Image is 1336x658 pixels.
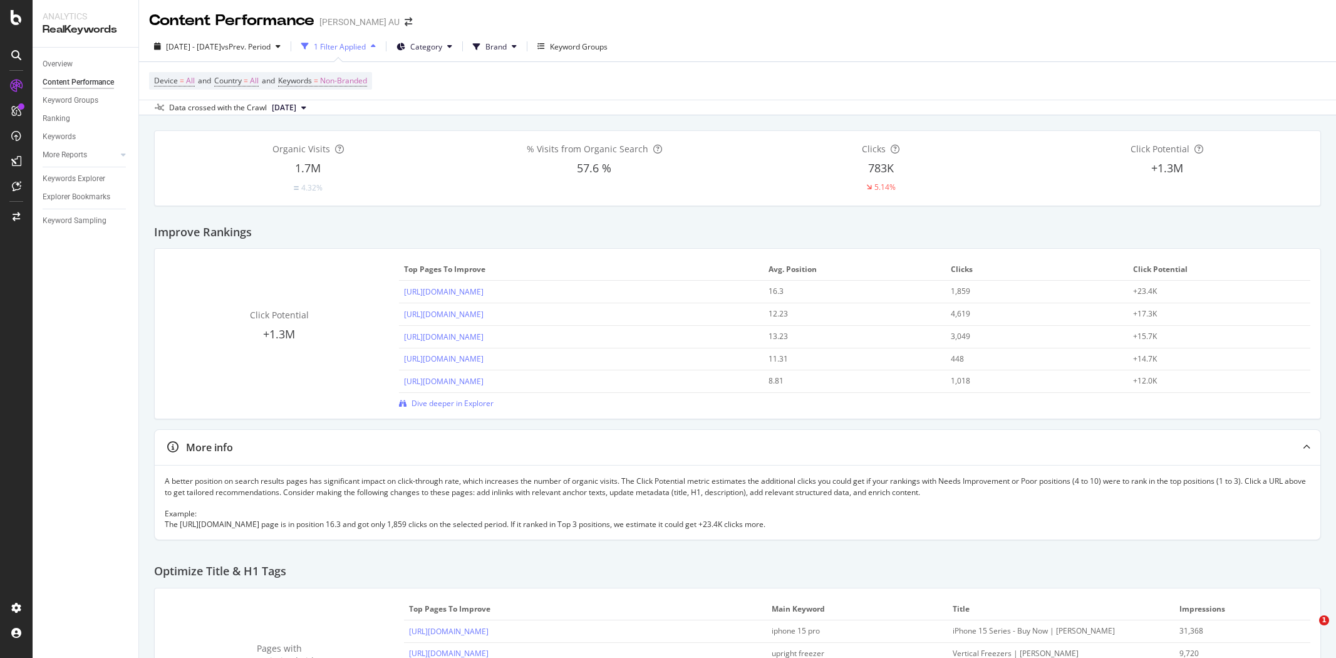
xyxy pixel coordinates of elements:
div: 3,049 [951,331,1106,342]
div: +23.4K [1133,286,1288,297]
a: [URL][DOMAIN_NAME] [409,626,489,637]
span: Main Keyword [772,603,940,615]
button: 1 Filter Applied [296,36,381,56]
div: More info [186,441,233,455]
div: 5.14% [874,182,896,192]
div: iphone 15 pro [772,625,926,637]
div: Keyword Sampling [43,214,106,227]
div: [PERSON_NAME] AU [319,16,400,28]
iframe: Intercom live chat [1293,615,1323,645]
span: = [314,75,318,86]
span: Organic Visits [272,143,330,155]
div: iPhone 15 Series - Buy Now | Harvey Norman [953,625,1147,637]
div: +17.3K [1133,308,1288,320]
div: +12.0K [1133,375,1288,387]
span: Category [410,41,442,52]
button: [DATE] [267,100,311,115]
span: Clicks [862,143,886,155]
div: 31,368 [1179,625,1293,637]
span: 1.7M [295,160,321,175]
div: 1,859 [951,286,1106,297]
a: [URL][DOMAIN_NAME] [404,353,484,364]
div: Keyword Groups [43,94,98,107]
div: 4.32% [301,182,323,193]
button: Category [391,36,457,56]
div: 448 [951,353,1106,365]
a: [URL][DOMAIN_NAME] [404,286,484,297]
a: Content Performance [43,76,130,89]
span: All [250,72,259,90]
div: +15.7K [1133,331,1288,342]
span: Dive deeper in Explorer [412,398,494,409]
span: = [180,75,184,86]
span: Click Potential [250,309,309,321]
button: Brand [468,36,522,56]
div: More Reports [43,149,87,162]
span: Click Potential [1131,143,1189,155]
a: Keyword Sampling [43,214,130,227]
a: Ranking [43,112,130,125]
div: Keyword Groups [550,41,608,52]
button: [DATE] - [DATE]vsPrev. Period [149,36,286,56]
a: Explorer Bookmarks [43,191,130,204]
div: Explorer Bookmarks [43,191,110,204]
div: Keywords [43,130,76,144]
div: Content Performance [43,76,114,89]
div: Content Performance [149,10,314,31]
span: Top pages to improve [409,603,759,615]
span: % Visits from Organic Search [527,143,648,155]
div: 16.3 [769,286,924,297]
span: Non-Branded [320,72,367,90]
span: Top pages to improve [404,264,755,275]
div: 12.23 [769,308,924,320]
img: Equal [294,186,299,190]
button: Keyword Groups [532,36,613,56]
span: and [262,75,275,86]
span: All [186,72,195,90]
div: 13.23 [769,331,924,342]
div: RealKeywords [43,23,128,37]
span: Country [214,75,242,86]
div: Analytics [43,10,128,23]
div: Overview [43,58,73,71]
span: 2025 Aug. 3rd [272,102,296,113]
span: +1.3M [263,326,295,342]
a: [URL][DOMAIN_NAME] [404,309,484,320]
span: 57.6 % [577,160,611,175]
span: title [953,603,1166,615]
a: Keywords [43,130,130,144]
a: [URL][DOMAIN_NAME] [404,332,484,342]
span: Click Potential [1133,264,1302,275]
a: Keywords Explorer [43,172,130,185]
div: Keywords Explorer [43,172,105,185]
h2: Improve Rankings [154,226,252,239]
span: = [244,75,248,86]
span: Keywords [278,75,312,86]
span: Brand [485,41,507,52]
a: Overview [43,58,130,71]
span: vs Prev. Period [221,41,271,52]
div: 11.31 [769,353,924,365]
div: +14.7K [1133,353,1288,365]
h2: Optimize Title & H1 Tags [154,565,286,578]
span: Device [154,75,178,86]
span: 1 [1319,615,1329,625]
span: Avg. Position [769,264,938,275]
a: Dive deeper in Explorer [399,398,494,409]
span: 783K [868,160,894,175]
span: and [198,75,211,86]
div: Ranking [43,112,70,125]
div: 8.81 [769,375,924,387]
span: Clicks [951,264,1120,275]
a: More Reports [43,149,117,162]
span: +1.3M [1151,160,1183,175]
a: Keyword Groups [43,94,130,107]
div: A better position on search results pages has significant impact on click-through rate, which inc... [165,476,1310,530]
div: arrow-right-arrow-left [405,18,412,26]
div: 4,619 [951,308,1106,320]
div: 1,018 [951,375,1106,387]
div: 1 Filter Applied [314,41,366,52]
a: [URL][DOMAIN_NAME] [404,376,484,387]
span: [DATE] - [DATE] [166,41,221,52]
div: Data crossed with the Crawl [169,102,267,113]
